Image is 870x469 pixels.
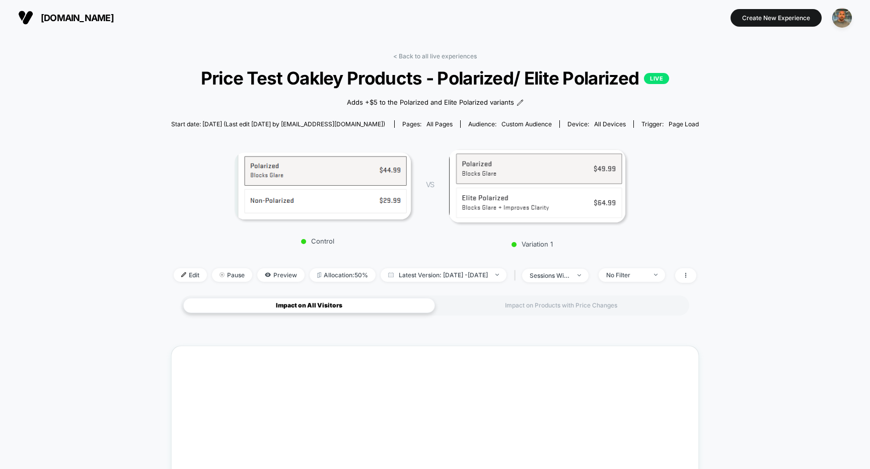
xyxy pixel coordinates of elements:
[310,268,376,282] span: Allocation: 50%
[829,8,855,28] button: ppic
[832,8,852,28] img: ppic
[512,268,522,283] span: |
[198,67,673,89] span: Price Test Oakley Products - Polarized/ Elite Polarized
[393,52,477,60] a: < Back to all live experiences
[495,274,499,276] img: end
[402,120,453,128] div: Pages:
[594,120,626,128] span: all devices
[220,272,225,277] img: end
[641,120,699,128] div: Trigger:
[388,272,394,277] img: calendar
[347,98,514,108] span: Adds +$5 to the Polarized and Elite Polarized variants
[559,120,633,128] span: Device:
[181,272,186,277] img: edit
[449,149,625,222] img: Variation 1 main
[317,272,321,278] img: rebalance
[235,152,411,219] img: Control main
[644,73,669,84] p: LIVE
[212,268,252,282] span: Pause
[444,240,620,248] p: Variation 1
[577,274,581,276] img: end
[230,237,406,245] p: Control
[381,268,506,282] span: Latest Version: [DATE] - [DATE]
[174,268,207,282] span: Edit
[41,13,114,23] span: [DOMAIN_NAME]
[501,120,552,128] span: Custom Audience
[669,120,699,128] span: Page Load
[654,274,658,276] img: end
[257,268,305,282] span: Preview
[606,271,646,279] div: No Filter
[468,120,552,128] div: Audience:
[183,298,435,313] div: Impact on All Visitors
[18,10,33,25] img: Visually logo
[530,272,570,279] div: sessions with impression
[435,298,687,313] div: Impact on Products with Price Changes
[426,120,453,128] span: all pages
[426,180,434,189] span: VS
[171,120,385,128] span: Start date: [DATE] (Last edit [DATE] by [EMAIL_ADDRESS][DOMAIN_NAME])
[731,9,822,27] button: Create New Experience
[15,10,117,26] button: [DOMAIN_NAME]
